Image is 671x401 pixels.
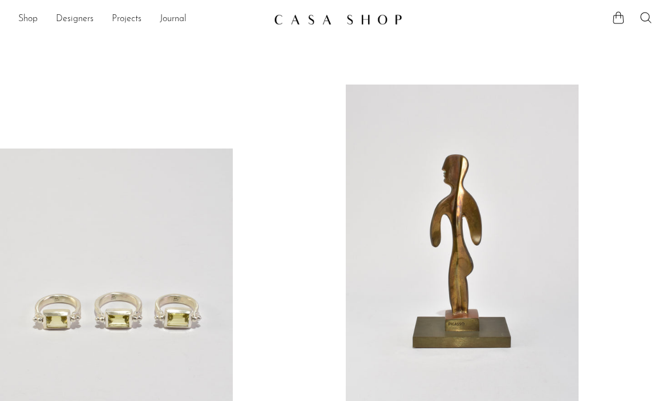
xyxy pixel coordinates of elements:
a: Shop [18,12,38,27]
a: Journal [160,12,187,27]
a: Projects [112,12,142,27]
a: Designers [56,12,94,27]
nav: Desktop navigation [18,10,265,29]
ul: NEW HEADER MENU [18,10,265,29]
